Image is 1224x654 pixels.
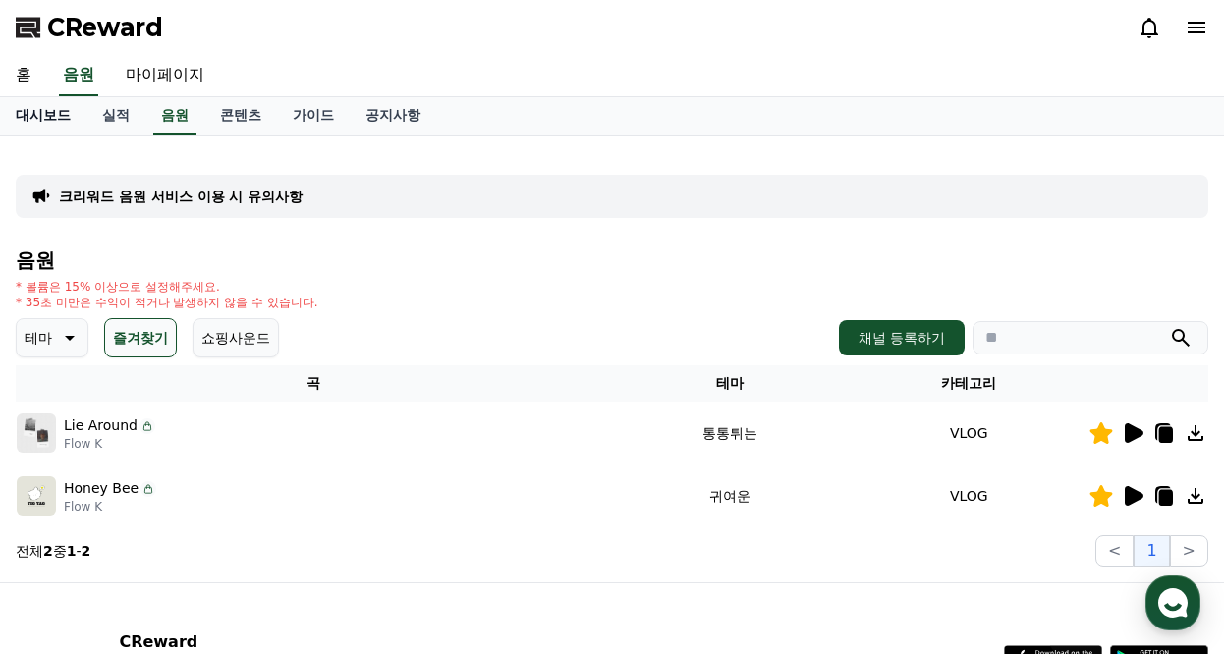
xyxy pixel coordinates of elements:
strong: 2 [82,543,91,559]
div: 📌가이드라인 미준수 시 서비스 이용에 제한이 있을 수 있습니다. (저작권·어뷰징 콘텐츠 등) [65,291,324,350]
p: Honey Bee [64,478,139,499]
a: 콘텐츠 [204,97,277,135]
p: 테마 [25,324,52,352]
button: > [1170,535,1208,567]
th: 테마 [610,365,849,402]
img: music [17,413,56,453]
div: 이용 가이드를 반드시 확인 후 이용 부탁드립니다 :) [65,143,324,183]
button: 쇼핑사운드 [193,318,279,357]
td: 귀여운 [610,464,849,527]
a: 실적 [86,97,145,135]
span: CReward [47,12,163,43]
img: point_right [206,193,224,211]
a: CReward [16,12,163,43]
p: * 35초 미만은 수익이 적거나 발생하지 않을 수 있습니다. [16,295,318,310]
div: CReward [63,96,115,112]
button: 1 [1134,535,1169,567]
p: Flow K [64,436,155,452]
div: 크리워드 이용 가이드 [65,192,324,212]
strong: 2 [43,543,53,559]
a: 공지사항 [350,97,436,135]
p: CReward [119,630,359,654]
button: 테마 [16,318,88,357]
button: 채널 등록하기 [839,320,965,355]
a: 가이드 [277,97,350,135]
td: VLOG [850,464,1088,527]
p: Flow K [64,499,156,515]
div: 몇 분 내 답변 받으실 수 있어요 [107,32,271,48]
td: 통통튀는 [610,402,849,464]
a: 음원 [153,97,196,135]
p: Lie Around [64,415,138,436]
p: * 볼륨은 15% 이상으로 설정해주세요. [16,279,318,295]
div: CReward [107,11,185,32]
a: 마이페이지 [110,55,220,96]
th: 카테고리 [850,365,1088,402]
div: *크리워드 앱 설치 시 실시간 실적 알림을 받으실 수 있어요! [65,359,324,399]
a: 크리워드 음원 서비스 이용 시 유의사항 [59,187,303,206]
p: 전체 중 - [16,541,90,561]
a: [URL][DOMAIN_NAME] [65,262,227,280]
div: 자주 묻는 질문 [65,242,324,261]
img: point_right [163,243,181,260]
div: [크리워드] 채널이 승인되었습니다. [65,124,324,143]
button: 즐겨찾기 [104,318,177,357]
strong: 1 [67,543,77,559]
td: VLOG [850,402,1088,464]
a: 음원 [59,55,98,96]
img: music [17,476,56,516]
a: [URL][DOMAIN_NAME] [65,213,227,231]
th: 곡 [16,365,610,402]
button: < [1095,535,1134,567]
h4: 음원 [16,249,1208,271]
